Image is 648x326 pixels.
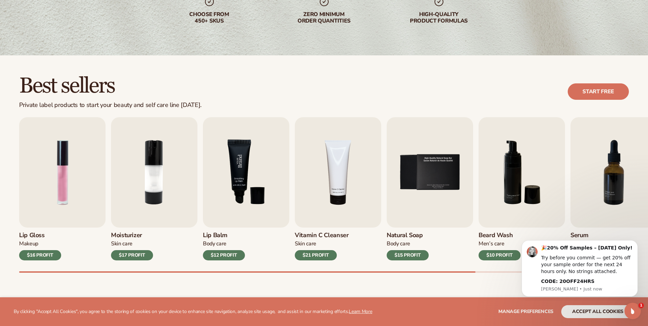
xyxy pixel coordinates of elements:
a: Learn More [349,308,372,315]
div: $15 PROFIT [387,250,429,260]
div: Skin Care [295,240,349,247]
div: Makeup [19,240,61,247]
div: Men’s Care [479,240,521,247]
a: Start free [568,83,629,100]
button: Manage preferences [498,305,553,318]
div: Skin Care [111,240,153,247]
span: Manage preferences [498,308,553,315]
div: $10 PROFIT [479,250,521,260]
iframe: Intercom notifications message [511,234,648,301]
h3: Vitamin C Cleanser [295,232,349,239]
a: 4 / 9 [295,117,381,260]
a: 1 / 9 [19,117,106,260]
div: Body Care [387,240,429,247]
a: 2 / 9 [111,117,197,260]
h3: Natural Soap [387,232,429,239]
iframe: Intercom live chat [624,303,641,319]
h3: Beard Wash [479,232,521,239]
div: $16 PROFIT [19,250,61,260]
div: Choose from 450+ Skus [166,11,253,24]
h3: Moisturizer [111,232,153,239]
span: 1 [638,303,644,308]
h3: Lip Balm [203,232,245,239]
img: Shopify Image 4 [203,117,289,228]
div: $12 PROFIT [203,250,245,260]
a: 5 / 9 [387,117,473,260]
p: By clicking "Accept All Cookies", you agree to the storing of cookies on your device to enhance s... [14,309,372,315]
div: Zero minimum order quantities [280,11,368,24]
a: 3 / 9 [203,117,289,260]
h2: Best sellers [19,74,202,97]
h3: Lip Gloss [19,232,61,239]
div: Private label products to start your beauty and self care line [DATE]. [19,101,202,109]
div: $17 PROFIT [111,250,153,260]
div: High-quality product formulas [395,11,483,24]
h3: Serum [570,232,612,239]
div: $21 PROFIT [295,250,337,260]
button: accept all cookies [561,305,634,318]
div: Body Care [203,240,245,247]
a: 6 / 9 [479,117,565,260]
